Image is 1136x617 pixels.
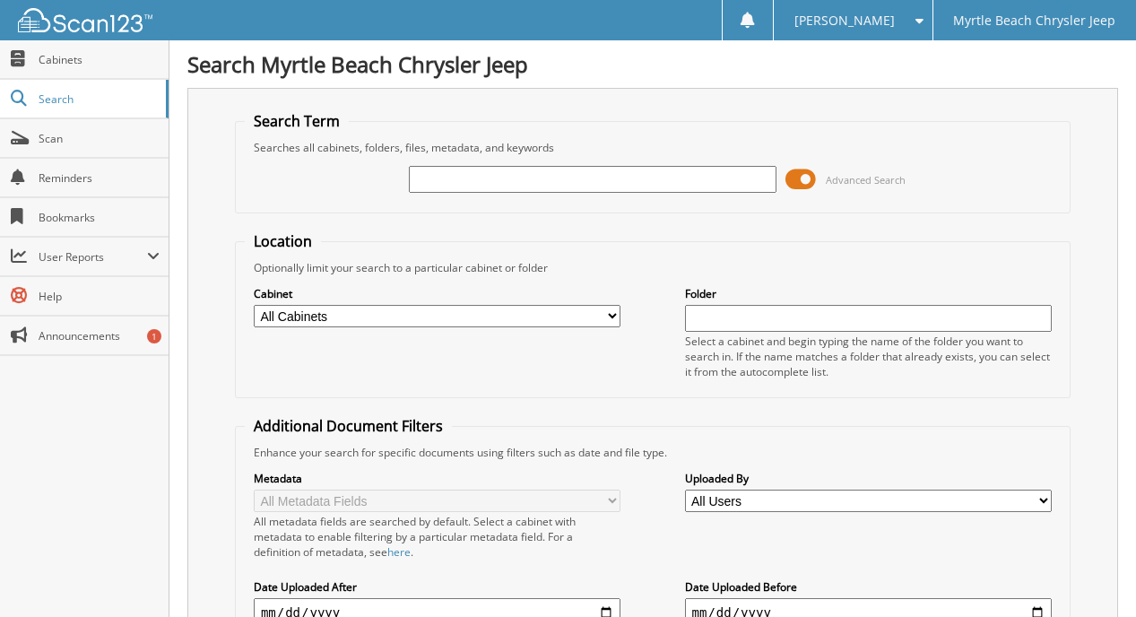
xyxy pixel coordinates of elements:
[953,15,1115,26] span: Myrtle Beach Chrysler Jeep
[39,328,160,343] span: Announcements
[245,260,1061,275] div: Optionally limit your search to a particular cabinet or folder
[245,416,452,436] legend: Additional Document Filters
[254,286,621,301] label: Cabinet
[826,173,906,187] span: Advanced Search
[245,445,1061,460] div: Enhance your search for specific documents using filters such as date and file type.
[39,131,160,146] span: Scan
[387,544,411,560] a: here
[794,15,895,26] span: [PERSON_NAME]
[685,579,1053,595] label: Date Uploaded Before
[1046,531,1136,617] iframe: Chat Widget
[245,140,1061,155] div: Searches all cabinets, folders, files, metadata, and keywords
[254,514,621,560] div: All metadata fields are searched by default. Select a cabinet with metadata to enable filtering b...
[254,579,621,595] label: Date Uploaded After
[254,471,621,486] label: Metadata
[39,170,160,186] span: Reminders
[685,334,1053,379] div: Select a cabinet and begin typing the name of the folder you want to search in. If the name match...
[685,286,1053,301] label: Folder
[39,52,160,67] span: Cabinets
[18,8,152,32] img: scan123-logo-white.svg
[39,249,147,265] span: User Reports
[39,289,160,304] span: Help
[39,210,160,225] span: Bookmarks
[245,231,321,251] legend: Location
[147,329,161,343] div: 1
[39,91,157,107] span: Search
[245,111,349,131] legend: Search Term
[187,49,1118,79] h1: Search Myrtle Beach Chrysler Jeep
[685,471,1053,486] label: Uploaded By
